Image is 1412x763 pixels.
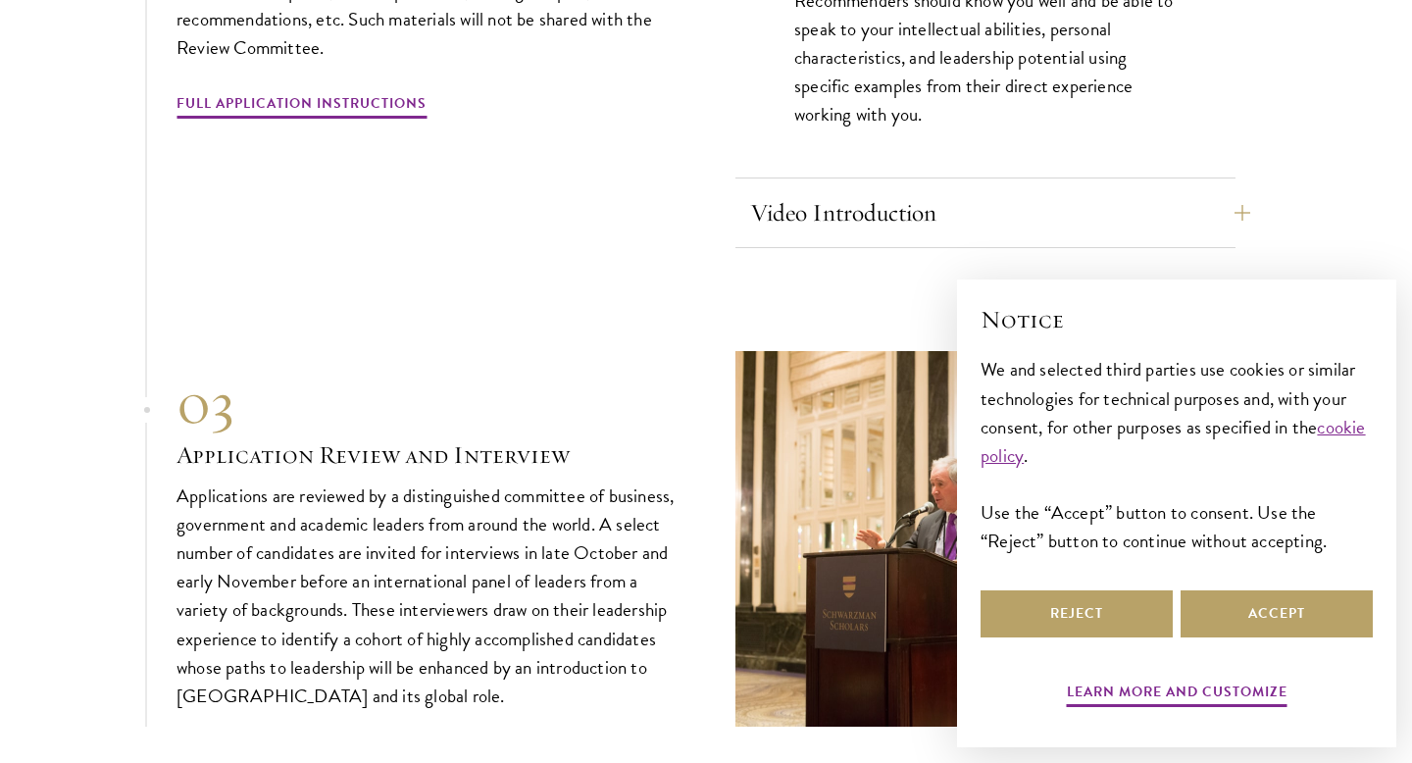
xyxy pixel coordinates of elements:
[176,91,427,122] a: Full Application Instructions
[176,438,677,472] h3: Application Review and Interview
[981,303,1373,336] h2: Notice
[176,368,677,438] div: 03
[176,482,677,710] p: Applications are reviewed by a distinguished committee of business, government and academic leade...
[1067,680,1287,710] button: Learn more and customize
[981,413,1366,470] a: cookie policy
[750,189,1250,236] button: Video Introduction
[981,355,1373,554] div: We and selected third parties use cookies or similar technologies for technical purposes and, wit...
[1181,590,1373,637] button: Accept
[981,590,1173,637] button: Reject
